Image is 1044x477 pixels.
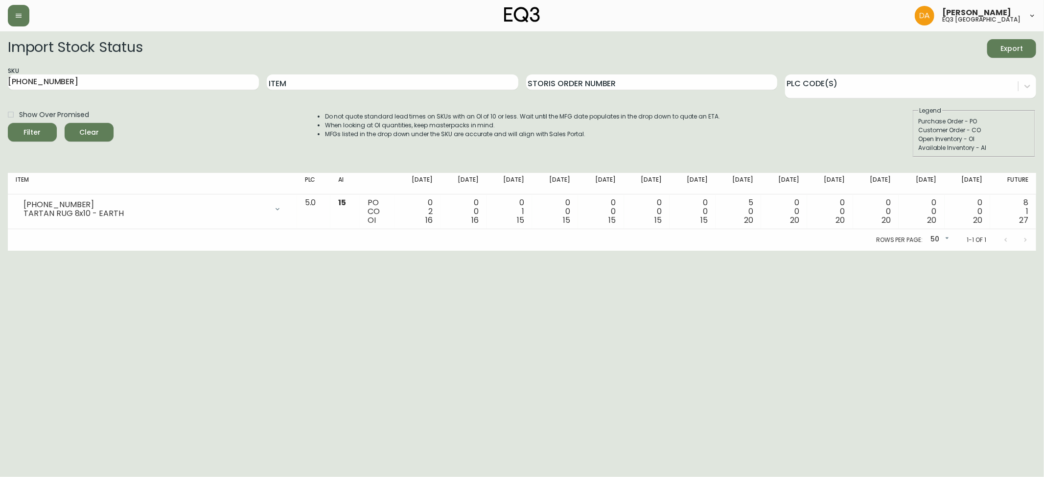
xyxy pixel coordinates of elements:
[853,173,899,194] th: [DATE]
[995,43,1028,55] span: Export
[918,106,942,115] legend: Legend
[517,215,524,226] span: 15
[504,7,540,23] img: logo
[632,198,662,225] div: 0 0
[990,173,1036,194] th: Future
[425,215,433,226] span: 16
[815,198,845,225] div: 0 0
[761,173,807,194] th: [DATE]
[723,198,754,225] div: 5 0
[8,39,142,58] h2: Import Stock Status
[807,173,853,194] th: [DATE]
[654,215,662,226] span: 15
[942,9,1011,17] span: [PERSON_NAME]
[998,198,1028,225] div: 8 1
[487,173,533,194] th: [DATE]
[915,6,934,25] img: dd1a7e8db21a0ac8adbf82b84ca05374
[942,17,1021,23] h5: eq3 [GEOGRAPHIC_DATA]
[952,198,983,225] div: 0 0
[368,198,387,225] div: PO CO
[325,130,720,139] li: MFGs listed in the drop down under the SKU are accurate and will align with Sales Portal.
[330,173,360,194] th: AI
[928,215,937,226] span: 20
[700,215,708,226] span: 15
[744,215,753,226] span: 20
[24,126,41,139] div: Filter
[16,198,289,220] div: [PHONE_NUMBER]TARTAN RUG 8x10 - EARTH
[945,173,991,194] th: [DATE]
[987,39,1036,58] button: Export
[471,215,479,226] span: 16
[368,215,376,226] span: OI
[918,143,1030,152] div: Available Inventory - AI
[973,215,982,226] span: 20
[609,215,616,226] span: 15
[716,173,762,194] th: [DATE]
[297,173,331,194] th: PLC
[876,236,923,244] p: Rows per page:
[403,198,433,225] div: 0 2
[927,232,951,248] div: 50
[899,173,945,194] th: [DATE]
[23,200,268,209] div: [PHONE_NUMBER]
[769,198,799,225] div: 0 0
[906,198,937,225] div: 0 0
[586,198,616,225] div: 0 0
[19,110,89,120] span: Show Over Promised
[670,173,716,194] th: [DATE]
[72,126,106,139] span: Clear
[624,173,670,194] th: [DATE]
[967,236,986,244] p: 1-1 of 1
[325,121,720,130] li: When looking at OI quantities, keep masterpacks in mind.
[836,215,845,226] span: 20
[540,198,570,225] div: 0 0
[918,117,1030,126] div: Purchase Order - PO
[918,126,1030,135] div: Customer Order - CO
[65,123,114,142] button: Clear
[325,112,720,121] li: Do not quote standard lead times on SKUs with an OI of 10 or less. Wait until the MFG date popula...
[338,197,346,208] span: 15
[790,215,799,226] span: 20
[441,173,487,194] th: [DATE]
[677,198,708,225] div: 0 0
[448,198,479,225] div: 0 0
[578,173,624,194] th: [DATE]
[1019,215,1028,226] span: 27
[563,215,570,226] span: 15
[395,173,441,194] th: [DATE]
[494,198,525,225] div: 0 1
[297,194,331,229] td: 5.0
[23,209,268,218] div: TARTAN RUG 8x10 - EARTH
[532,173,578,194] th: [DATE]
[8,123,57,142] button: Filter
[861,198,891,225] div: 0 0
[8,173,297,194] th: Item
[882,215,891,226] span: 20
[918,135,1030,143] div: Open Inventory - OI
